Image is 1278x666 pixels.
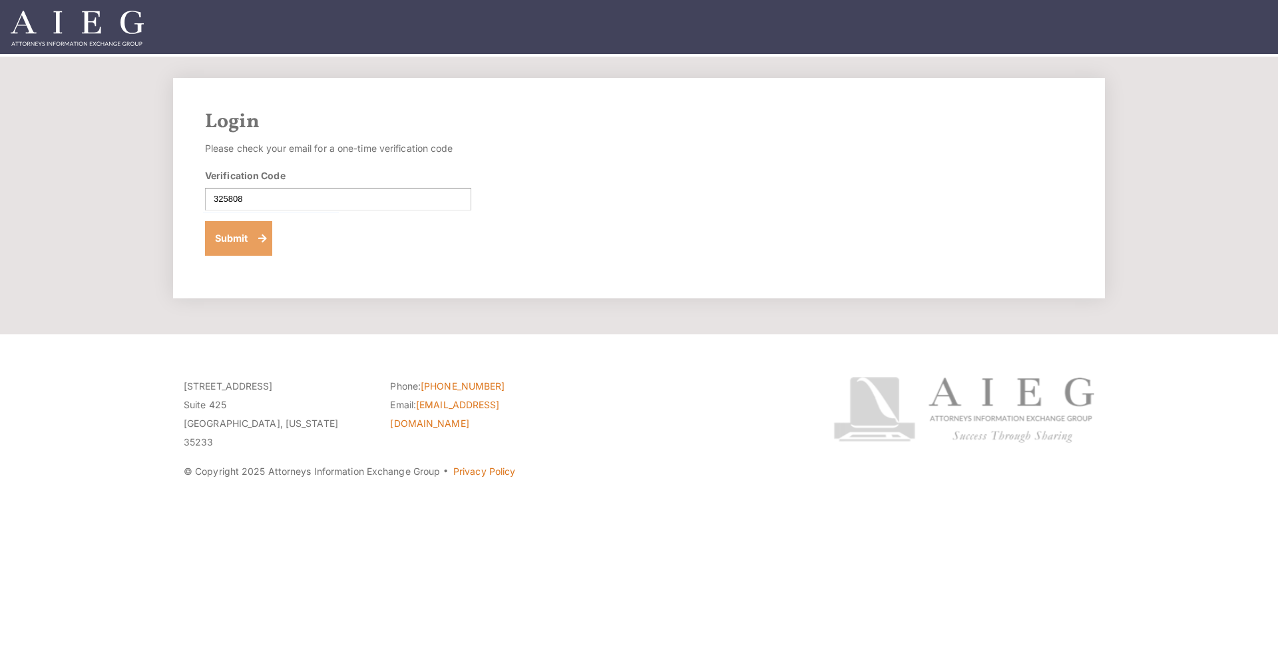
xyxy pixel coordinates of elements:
li: Phone: [390,377,576,396]
label: Verification Code [205,168,286,182]
p: © Copyright 2025 Attorneys Information Exchange Group [184,462,783,481]
a: Privacy Policy [453,466,515,477]
p: [STREET_ADDRESS] Suite 425 [GEOGRAPHIC_DATA], [US_STATE] 35233 [184,377,370,452]
a: [PHONE_NUMBER] [421,380,505,392]
span: · [443,471,449,478]
button: Submit [205,221,272,256]
a: [EMAIL_ADDRESS][DOMAIN_NAME] [390,399,499,429]
img: Attorneys Information Exchange Group [11,11,144,46]
img: Attorneys Information Exchange Group logo [833,377,1094,443]
h2: Login [205,110,1073,134]
li: Email: [390,396,576,433]
p: Please check your email for a one-time verification code [205,139,471,158]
